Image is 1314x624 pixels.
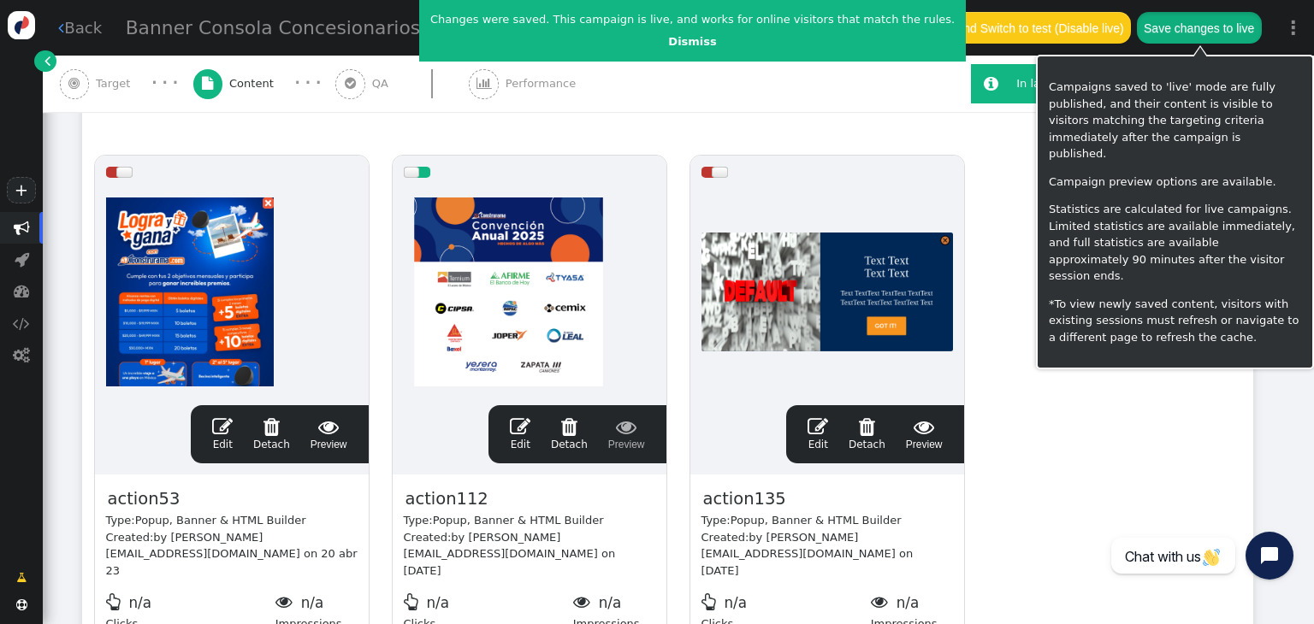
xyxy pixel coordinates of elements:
[1049,79,1301,162] p: Campaigns saved to 'live' mode are fully published, and their content is visible to visitors matc...
[345,77,356,90] span: 
[906,416,943,452] a: Preview
[151,73,178,94] div: · · ·
[15,251,29,268] span: 
[253,416,290,452] a: Detach
[1137,12,1262,43] button: Save changes to live
[34,50,56,72] a: 
[608,416,645,437] span: 
[14,283,30,299] span: 
[294,73,321,94] div: · · ·
[16,599,27,610] span: 
[13,315,30,332] span: 
[1049,296,1301,346] p: *To view newly saved content, visitors with existing sessions must refresh or navigate to a diffe...
[906,416,943,437] span: 
[724,594,747,611] span: n/a
[701,512,953,529] div: Type:
[404,512,655,529] div: Type:
[808,416,828,452] a: Edit
[404,593,423,610] span: 
[608,416,645,452] span: Preview
[335,56,469,112] a:  QA
[301,594,324,611] span: n/a
[871,593,893,610] span: 
[372,75,395,92] span: QA
[44,52,50,69] span: 
[897,594,920,611] span: n/a
[14,220,30,236] span: 
[404,531,616,577] span: by [PERSON_NAME][EMAIL_ADDRESS][DOMAIN_NAME] on [DATE]
[275,593,298,610] span: 
[849,416,885,437] span: 
[510,416,530,437] span: 
[128,594,151,611] span: n/a
[469,56,612,112] a:  Performance
[906,416,943,452] span: Preview
[106,512,358,529] div: Type:
[476,77,492,90] span: 
[202,77,213,90] span: 
[96,75,137,92] span: Target
[608,416,645,452] a: Preview
[106,486,182,512] span: action53
[551,416,588,452] a: Detach
[13,347,30,363] span: 
[506,75,583,92] span: Performance
[212,416,233,452] a: Edit
[808,416,828,437] span: 
[68,77,80,90] span: 
[16,569,27,586] span: 
[701,531,914,577] span: by [PERSON_NAME][EMAIL_ADDRESS][DOMAIN_NAME] on [DATE]
[311,416,347,452] span: Preview
[1016,75,1101,92] div: In last 90 min:
[253,416,290,450] span: Detach
[404,486,490,512] span: action112
[1049,174,1301,191] p: Campaign preview options are available.
[701,593,721,610] span: 
[106,529,358,580] div: Created:
[551,416,588,437] span: 
[849,416,885,450] span: Detach
[551,416,588,450] span: Detach
[404,529,655,580] div: Created:
[426,594,449,611] span: n/a
[229,75,281,92] span: Content
[433,514,604,527] span: Popup, Banner & HTML Builder
[849,416,885,452] a: Detach
[1273,3,1314,53] a: ⋮
[510,416,530,452] a: Edit
[701,529,953,580] div: Created:
[919,12,1131,43] button: Save and Switch to test (Disable live)
[58,16,102,39] a: Back
[668,35,716,48] a: Dismiss
[106,593,126,610] span: 
[984,75,998,92] span: 
[193,56,336,112] a:  Content · · ·
[212,416,233,437] span: 
[599,594,622,611] span: n/a
[106,531,358,577] span: by [PERSON_NAME][EMAIL_ADDRESS][DOMAIN_NAME] on 20 abr 23
[8,11,36,39] img: logo-icon.svg
[311,416,347,437] span: 
[701,486,788,512] span: action135
[5,563,38,592] a: 
[60,56,193,112] a:  Target · · ·
[135,514,306,527] span: Popup, Banner & HTML Builder
[731,514,902,527] span: Popup, Banner & HTML Builder
[311,416,347,452] a: Preview
[1049,201,1301,285] p: Statistics are calculated for live campaigns. Limited statistics are available immediately, and f...
[253,416,290,437] span: 
[7,177,36,203] a: +
[573,593,595,610] span: 
[126,17,421,38] span: Banner Consola Concesionarios
[58,20,64,36] span: 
